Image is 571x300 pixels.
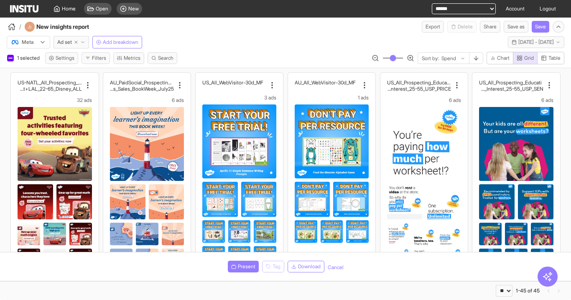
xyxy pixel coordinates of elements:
[110,79,174,86] h2: AU_PaidSocial_Prospecting_Int
[422,55,439,62] span: Sort by:
[25,22,112,32] div: New insights report
[238,263,255,270] span: Present
[233,79,263,86] h2: sitor-30d_MF
[447,21,477,33] span: You cannot delete a preset report.
[295,94,369,101] div: 1 ads
[110,79,174,92] div: AU_PaidSocial_Prospecting_Interests_Sales_BookWeek_July25
[479,79,542,86] h2: US_All_Prospecting_Educati
[45,52,78,64] button: Settings
[487,52,513,64] button: Chart
[10,5,38,13] img: Logo
[295,79,326,86] h2: AU_All_WebVi
[518,39,554,46] span: [DATE] - [DATE]
[148,52,177,64] button: Search
[532,21,549,33] button: Save
[497,55,510,61] span: Chart
[110,86,174,92] h2: erests_Sales_BookWeek_July25
[262,261,284,272] button: Tag
[516,287,540,294] div: 1-45 of 45
[387,79,451,86] h2: US_All_Prospecting_Educatio
[202,79,266,86] div: US_All_WebVisitor-30d_MF
[36,23,112,31] h4: New insights report
[479,79,543,92] div: US_All_Prospecting_Education_Interest_25-55_USP_SEN
[480,21,500,33] button: Share
[328,264,344,271] button: Cancel
[18,86,82,92] h2: n_Interest+LAL_22-65_Disney_ALL
[158,55,173,61] span: Search
[422,21,444,33] button: Export
[228,261,259,272] button: Present
[7,22,21,32] button: /
[288,261,324,272] button: Download
[113,52,144,64] button: Metrics
[508,36,564,48] button: [DATE] - [DATE]
[298,263,321,270] span: Download
[19,23,21,31] span: /
[537,52,564,64] button: Table
[62,5,76,12] span: Home
[18,79,82,92] div: US-NATL_All_Prospecting_Education_Interest+LAL_22-65_Disney_ALL
[524,55,534,61] span: Grid
[262,261,284,272] span: Tagging is currently only available for Ads
[295,79,359,86] div: AU_All_WebVisitor-30d_MF
[17,55,41,61] span: 1 selected
[504,21,528,33] button: Save as
[96,5,108,12] span: Open
[202,79,233,86] h2: US_All_WebVi
[202,94,276,101] div: 3 ads
[387,97,461,104] div: 6 ads
[479,86,543,92] h2: on_Interest_25-55_USP_SEN
[54,36,89,48] button: Ad set
[92,36,142,48] button: Add breakdown
[103,39,138,46] span: Add breakdown
[18,79,82,86] h2: US-NATL_All_Prospecting_Educatio
[56,55,74,61] span: Settings
[128,5,139,12] span: New
[57,39,72,46] span: Ad set
[110,97,184,104] div: 6 ads
[447,21,477,33] button: Delete
[387,79,451,92] div: US_All_Prospecting_Education_Interest_25-55_USP_PRICE
[548,55,561,61] span: Table
[82,52,110,64] button: Filters
[326,79,356,86] h2: sitor-30d_MF
[273,263,280,270] span: Tag
[513,52,538,64] button: Grid
[18,97,92,104] div: 32 ads
[479,97,553,104] div: 6 ads
[387,86,451,92] h2: n_Interest_25-55_USP_PRICE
